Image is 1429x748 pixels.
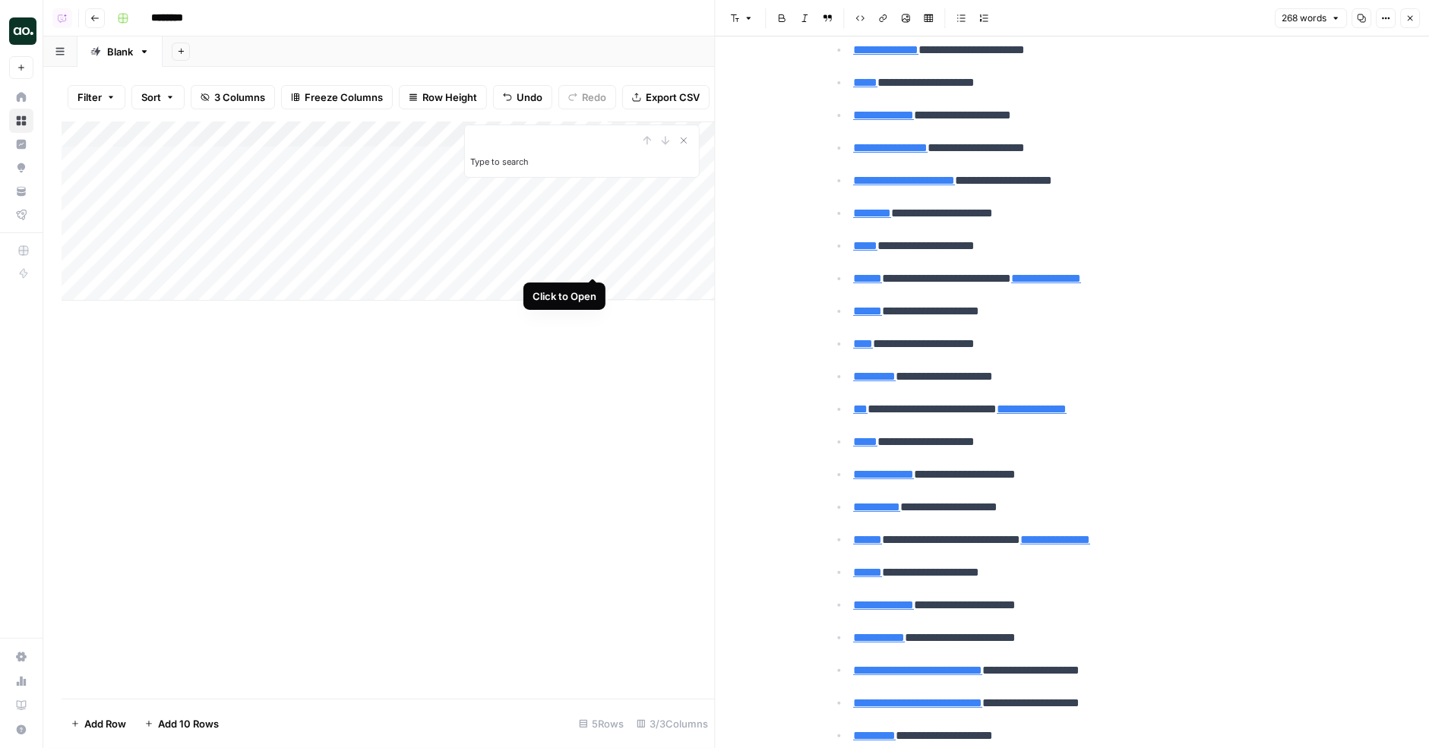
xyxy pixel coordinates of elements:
a: Home [9,85,33,109]
button: Workspace: Nick's Workspace [9,12,33,50]
button: Redo [558,85,616,109]
button: Freeze Columns [281,85,393,109]
span: Filter [77,90,102,105]
span: Redo [582,90,606,105]
label: Type to search [471,156,530,167]
a: Learning Hub [9,693,33,718]
button: Add 10 Rows [135,712,228,736]
div: 3/3 Columns [631,712,715,736]
button: Close Search [675,131,693,150]
button: Filter [68,85,125,109]
span: Row Height [422,90,477,105]
a: Opportunities [9,156,33,180]
button: Sort [131,85,185,109]
img: Nick's Workspace Logo [9,17,36,45]
div: 5 Rows [573,712,631,736]
a: Settings [9,645,33,669]
button: Help + Support [9,718,33,742]
button: Undo [493,85,552,109]
span: Freeze Columns [305,90,383,105]
a: Browse [9,109,33,133]
a: Usage [9,669,33,693]
span: Sort [141,90,161,105]
span: Undo [517,90,542,105]
span: 268 words [1282,11,1326,25]
span: 3 Columns [214,90,265,105]
span: Add 10 Rows [158,716,219,731]
a: Flightpath [9,203,33,227]
button: Row Height [399,85,487,109]
button: Add Row [62,712,135,736]
span: Add Row [84,716,126,731]
a: Blank [77,36,163,67]
button: Export CSV [622,85,710,109]
div: Blank [107,44,133,59]
button: 268 words [1275,8,1347,28]
a: Your Data [9,179,33,204]
div: Click to Open [533,289,596,304]
a: Insights [9,132,33,156]
button: 3 Columns [191,85,275,109]
span: Export CSV [646,90,700,105]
